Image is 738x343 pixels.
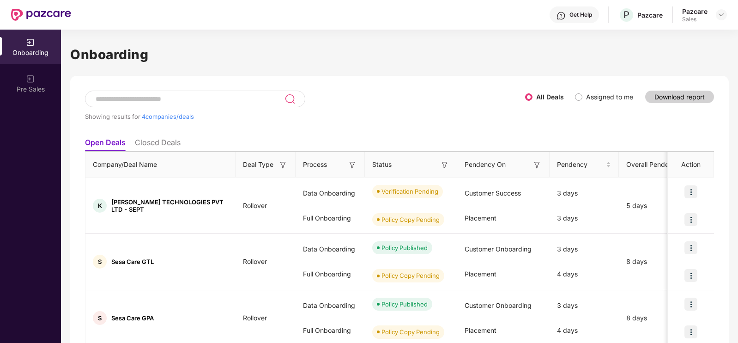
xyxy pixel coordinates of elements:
img: icon [684,241,697,254]
img: svg+xml;base64,PHN2ZyB3aWR0aD0iMTYiIGhlaWdodD0iMTYiIHZpZXdCb3g9IjAgMCAxNiAxNiIgZmlsbD0ibm9uZSIgeG... [348,160,357,170]
th: Overall Pendency [619,152,697,178]
div: S [93,255,107,269]
div: Showing results for [85,113,525,120]
span: Customer Success [465,189,521,197]
div: 3 days [550,206,619,231]
span: P [623,9,629,20]
div: K [93,199,107,213]
div: Sales [682,16,708,23]
div: 3 days [550,237,619,262]
img: svg+xml;base64,PHN2ZyB3aWR0aD0iMjAiIGhlaWdodD0iMjAiIHZpZXdCb3g9IjAgMCAyMCAyMCIgZmlsbD0ibm9uZSIgeG... [26,74,35,84]
img: svg+xml;base64,PHN2ZyB3aWR0aD0iMTYiIGhlaWdodD0iMTYiIHZpZXdCb3g9IjAgMCAxNiAxNiIgZmlsbD0ibm9uZSIgeG... [440,160,449,170]
div: 4 days [550,318,619,343]
span: Status [372,159,392,170]
div: Data Onboarding [296,181,365,206]
span: Rollover [236,257,274,265]
div: Data Onboarding [296,293,365,318]
div: Full Onboarding [296,318,365,343]
span: 4 companies/deals [142,113,194,120]
span: Deal Type [243,159,273,170]
img: svg+xml;base64,PHN2ZyB3aWR0aD0iMTYiIGhlaWdodD0iMTYiIHZpZXdCb3g9IjAgMCAxNiAxNiIgZmlsbD0ibm9uZSIgeG... [278,160,288,170]
span: Rollover [236,314,274,322]
img: svg+xml;base64,PHN2ZyB3aWR0aD0iMjQiIGhlaWdodD0iMjUiIHZpZXdCb3g9IjAgMCAyNCAyNSIgZmlsbD0ibm9uZSIgeG... [284,93,295,104]
label: Assigned to me [586,93,633,101]
div: Policy Copy Pending [381,215,440,224]
span: Sesa Care GPA [111,314,154,322]
img: svg+xml;base64,PHN2ZyB3aWR0aD0iMTYiIGhlaWdodD0iMTYiIHZpZXdCb3g9IjAgMCAxNiAxNiIgZmlsbD0ibm9uZSIgeG... [532,160,542,170]
div: 8 days [619,257,697,267]
div: Verification Pending [381,187,438,196]
h1: Onboarding [70,44,729,65]
div: S [93,311,107,325]
img: icon [684,298,697,311]
img: icon [684,185,697,198]
div: Get Help [569,11,592,18]
div: Data Onboarding [296,237,365,262]
div: Pazcare [637,11,663,19]
div: Policy Copy Pending [381,327,440,337]
span: Customer Onboarding [465,245,532,253]
span: [PERSON_NAME] TECHNOLOGIES PVT LTD - SEPT [111,198,228,213]
div: Full Onboarding [296,262,365,287]
img: New Pazcare Logo [11,9,71,21]
li: Open Deals [85,138,126,151]
button: Download report [645,91,714,103]
div: Full Onboarding [296,206,365,231]
span: Sesa Care GTL [111,258,154,265]
div: 5 days [619,201,697,211]
div: Policy Copy Pending [381,271,440,280]
span: Placement [465,214,496,222]
div: 3 days [550,293,619,318]
li: Closed Deals [135,138,181,151]
img: svg+xml;base64,PHN2ZyBpZD0iSGVscC0zMngzMiIgeG1sbnM9Imh0dHA6Ly93d3cudzMub3JnLzIwMDAvc3ZnIiB3aWR0aD... [557,11,566,20]
img: icon [684,325,697,338]
div: 3 days [550,181,619,206]
div: 8 days [619,313,697,323]
span: Placement [465,270,496,278]
span: Pendency [557,159,604,170]
label: All Deals [536,93,564,101]
th: Company/Deal Name [85,152,236,178]
img: svg+xml;base64,PHN2ZyB3aWR0aD0iMjAiIGhlaWdodD0iMjAiIHZpZXdCb3g9IjAgMCAyMCAyMCIgZmlsbD0ibm9uZSIgeG... [26,38,35,47]
div: Policy Published [381,243,428,252]
span: Rollover [236,202,274,209]
div: Pazcare [682,7,708,16]
div: Policy Published [381,300,428,309]
span: Process [303,159,327,170]
th: Action [668,152,714,178]
span: Pendency On [465,159,506,170]
span: Placement [465,326,496,334]
th: Pendency [550,152,619,178]
img: svg+xml;base64,PHN2ZyBpZD0iRHJvcGRvd24tMzJ4MzIiIHhtbG5zPSJodHRwOi8vd3d3LnczLm9yZy8yMDAwL3N2ZyIgd2... [718,11,725,18]
span: Customer Onboarding [465,301,532,309]
img: icon [684,269,697,282]
img: icon [684,213,697,226]
div: 4 days [550,262,619,287]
